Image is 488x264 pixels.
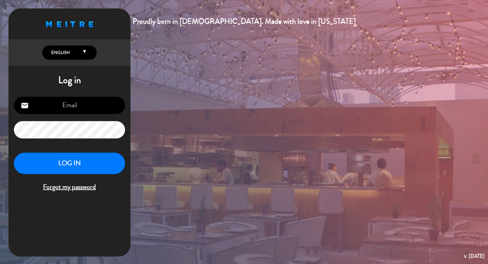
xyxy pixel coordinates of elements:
button: LOG IN [14,153,125,174]
div: v. [DATE] [464,251,485,261]
span: English [49,49,70,56]
i: email [21,101,29,110]
span: Forgot my password [14,182,125,193]
i: lock [21,126,29,134]
input: Email [14,97,125,114]
h1: Log in [8,75,130,86]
